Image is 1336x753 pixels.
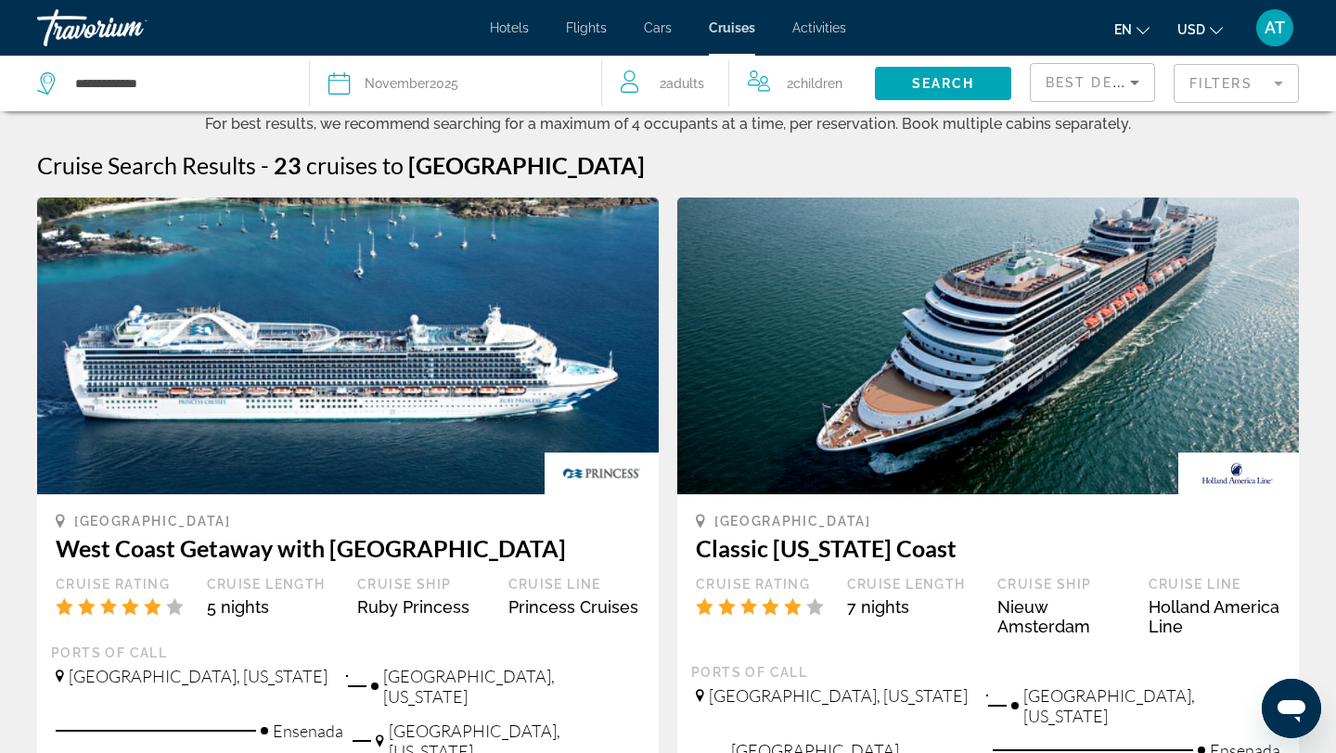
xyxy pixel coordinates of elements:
img: princessslogonew.png [545,453,659,494]
button: Filter [1174,63,1299,104]
span: 23 [274,151,302,179]
div: Holland America Line [1149,597,1281,636]
img: 1695146706.png [677,198,1299,494]
span: 2 [787,70,842,96]
span: [GEOGRAPHIC_DATA] [714,514,871,529]
div: Cruise Rating [56,576,188,593]
mat-select: Sort by [1046,71,1139,94]
span: 2 [660,70,704,96]
button: User Menu [1251,8,1299,47]
a: Travorium [37,4,223,52]
div: Ports of call [691,664,1285,681]
span: Search [912,76,975,91]
span: cruises to [306,151,404,179]
a: Flights [566,20,607,35]
a: Cruises [709,20,755,35]
span: [GEOGRAPHIC_DATA] [408,151,645,179]
div: 5 nights [207,597,340,617]
img: 1598267953.png [37,198,659,494]
button: November2025 [328,56,582,111]
div: 2025 [365,70,458,96]
span: Best Deals [1046,75,1142,90]
span: [GEOGRAPHIC_DATA], [US_STATE] [69,666,328,686]
div: Cruise Line [1149,576,1281,593]
div: Cruise Line [508,576,641,593]
h1: Cruise Search Results [37,151,256,179]
iframe: Button to launch messaging window [1262,679,1321,738]
button: Change language [1114,16,1150,43]
button: Change currency [1177,16,1223,43]
span: [GEOGRAPHIC_DATA] [74,514,231,529]
span: Ensenada [273,721,343,741]
span: Children [793,76,842,91]
div: Princess Cruises [508,597,641,617]
div: Cruise Length [847,576,980,593]
span: [GEOGRAPHIC_DATA], [US_STATE] [1023,685,1280,726]
span: Adults [666,76,704,91]
div: Cruise Ship [357,576,490,593]
a: Activities [792,20,846,35]
h3: Classic [US_STATE] Coast [696,534,1280,562]
button: Travelers: 2 adults, 2 children [602,56,875,111]
a: Hotels [490,20,529,35]
span: - [261,151,269,179]
div: Cruise Ship [997,576,1130,593]
div: Ruby Princess [357,597,490,617]
div: Nieuw Amsterdam [997,597,1130,636]
span: November [365,76,430,91]
div: 7 nights [847,597,980,617]
button: Search [875,67,1011,100]
a: Cars [644,20,672,35]
span: AT [1265,19,1285,37]
span: en [1114,22,1132,37]
span: [GEOGRAPHIC_DATA], [US_STATE] [709,685,968,706]
div: Ports of call [51,645,645,661]
div: Cruise Rating [696,576,829,593]
img: HAL_Logo3__resized.jpg [1178,453,1299,494]
div: Cruise Length [207,576,340,593]
h3: West Coast Getaway with [GEOGRAPHIC_DATA] [56,534,640,562]
span: [GEOGRAPHIC_DATA], [US_STATE] [383,666,640,707]
span: USD [1177,22,1205,37]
